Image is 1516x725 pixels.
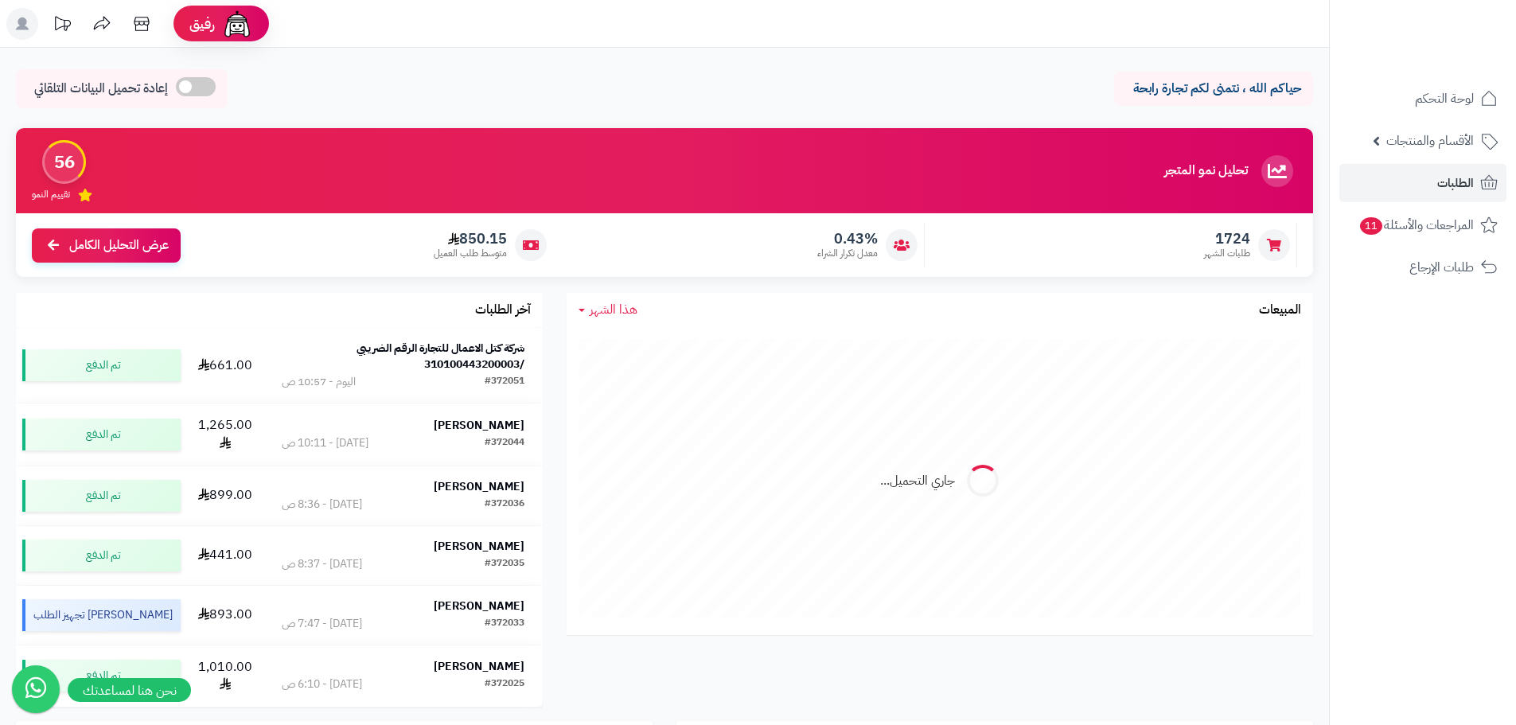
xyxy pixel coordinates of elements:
[1204,247,1250,260] span: طلبات الشهر
[485,556,524,572] div: #372035
[22,540,181,571] div: تم الدفع
[1408,45,1501,78] img: logo-2.png
[817,230,878,248] span: 0.43%
[579,301,637,319] a: هذا الشهر
[282,676,362,692] div: [DATE] - 6:10 ص
[22,480,181,512] div: تم الدفع
[434,538,524,555] strong: [PERSON_NAME]
[434,598,524,614] strong: [PERSON_NAME]
[282,556,362,572] div: [DATE] - 8:37 ص
[1339,206,1506,244] a: المراجعات والأسئلة11
[434,417,524,434] strong: [PERSON_NAME]
[221,8,253,40] img: ai-face.png
[1339,248,1506,286] a: طلبات الإرجاع
[434,658,524,675] strong: [PERSON_NAME]
[22,349,181,381] div: تم الدفع
[187,466,263,525] td: 899.00
[1339,80,1506,118] a: لوحة التحكم
[485,374,524,390] div: #372051
[485,616,524,632] div: #372033
[189,14,215,33] span: رفيق
[475,303,531,318] h3: آخر الطلبات
[434,247,507,260] span: متوسط طلب العميل
[1126,80,1301,98] p: حياكم الله ، نتمنى لكم تجارة رابحة
[187,328,263,403] td: 661.00
[34,80,168,98] span: إعادة تحميل البيانات التلقائي
[1339,164,1506,202] a: الطلبات
[1259,303,1301,318] h3: المبيعات
[1386,130,1474,152] span: الأقسام والمنتجات
[22,419,181,450] div: تم الدفع
[32,188,70,201] span: تقييم النمو
[434,478,524,495] strong: [PERSON_NAME]
[282,374,356,390] div: اليوم - 10:57 ص
[817,247,878,260] span: معدل تكرار الشراء
[1204,230,1250,248] span: 1724
[485,435,524,451] div: #372044
[32,228,181,263] a: عرض التحليل الكامل
[485,676,524,692] div: #372025
[590,300,637,319] span: هذا الشهر
[1360,217,1382,235] span: 11
[187,645,263,707] td: 1,010.00
[187,586,263,645] td: 893.00
[1358,214,1474,236] span: المراجعات والأسئلة
[69,236,169,255] span: عرض التحليل الكامل
[1415,88,1474,110] span: لوحة التحكم
[485,497,524,513] div: #372036
[22,599,181,631] div: [PERSON_NAME] تجهيز الطلب
[22,660,181,692] div: تم الدفع
[880,472,955,490] div: جاري التحميل...
[187,403,263,466] td: 1,265.00
[282,435,368,451] div: [DATE] - 10:11 ص
[282,497,362,513] div: [DATE] - 8:36 ص
[282,616,362,632] div: [DATE] - 7:47 ص
[1437,172,1474,194] span: الطلبات
[42,8,82,44] a: تحديثات المنصة
[1409,256,1474,279] span: طلبات الإرجاع
[187,526,263,585] td: 441.00
[357,340,524,372] strong: شركة كتل الاعمال للتجارة الرقم الضريبي /310100443200003
[434,230,507,248] span: 850.15
[1164,164,1248,178] h3: تحليل نمو المتجر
